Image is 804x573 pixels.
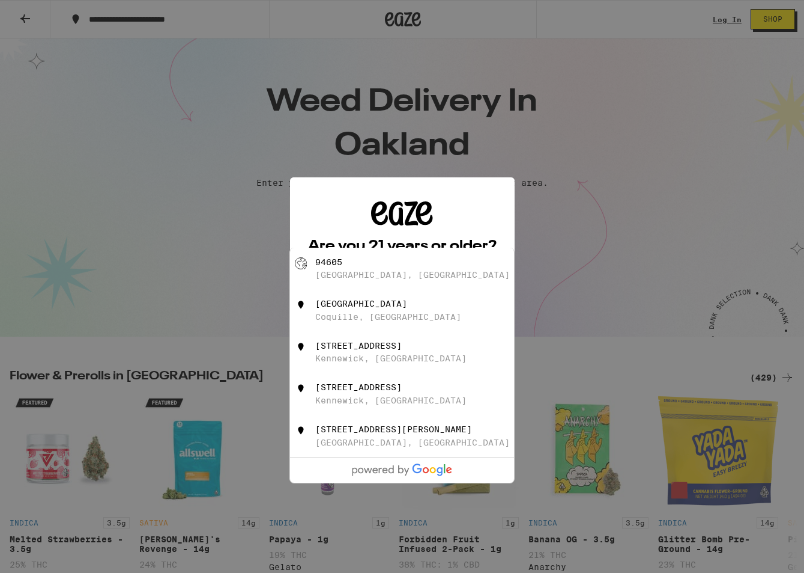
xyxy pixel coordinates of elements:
[315,312,461,322] div: Coquille, [GEOGRAPHIC_DATA]
[295,382,307,394] img: 94605 East Sagebrush Road
[315,438,510,447] div: [GEOGRAPHIC_DATA], [GEOGRAPHIC_DATA]
[295,341,307,353] img: 94605 East Reata Road
[7,8,86,18] span: Hi. Need any help?
[315,396,467,405] div: Kennewick, [GEOGRAPHIC_DATA]
[315,382,402,392] div: [STREET_ADDRESS]
[308,239,497,254] h2: Are you 21 years or older?
[315,424,472,434] div: [STREET_ADDRESS][PERSON_NAME]
[315,299,407,308] div: [GEOGRAPHIC_DATA]
[295,299,307,311] img: 94605 Rink Creek Ln
[315,257,342,267] div: 94605
[315,341,402,351] div: [STREET_ADDRESS]
[315,270,510,280] div: [GEOGRAPHIC_DATA], [GEOGRAPHIC_DATA]
[315,354,467,363] div: Kennewick, [GEOGRAPHIC_DATA]
[295,424,307,437] img: 94605 Carlson Heights Lane
[295,257,307,269] img: 94605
